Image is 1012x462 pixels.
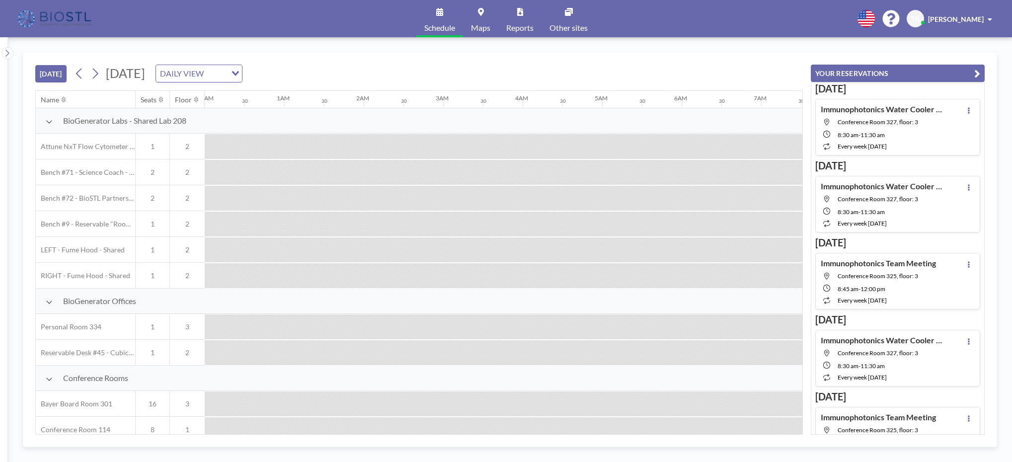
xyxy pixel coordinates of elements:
[136,425,169,434] span: 8
[170,245,205,254] span: 2
[858,362,860,370] span: -
[170,194,205,203] span: 2
[175,95,192,104] div: Floor
[106,66,145,80] span: [DATE]
[821,412,936,422] h4: Immunophotonics Team Meeting
[170,348,205,357] span: 2
[838,349,918,357] span: Conference Room 327, floor: 3
[639,98,645,104] div: 30
[36,425,110,434] span: Conference Room 114
[928,15,984,23] span: [PERSON_NAME]
[424,24,455,32] span: Schedule
[36,245,125,254] span: LEFT - Fume Hood - Shared
[754,94,767,102] div: 7AM
[136,142,169,151] span: 1
[821,181,945,191] h4: Immunophotonics Water Cooler Meeting
[197,94,214,102] div: 12AM
[136,194,169,203] span: 2
[63,116,186,126] span: BioGenerator Labs - Shared Lab 208
[321,98,327,104] div: 30
[821,104,945,114] h4: Immunophotonics Water Cooler Meeting
[858,285,860,293] span: -
[436,94,449,102] div: 3AM
[719,98,725,104] div: 30
[136,348,169,357] span: 1
[16,9,95,29] img: organization-logo
[36,142,135,151] span: Attune NxT Flow Cytometer - Bench #25
[858,131,860,139] span: -
[156,65,242,82] div: Search for option
[815,313,980,326] h3: [DATE]
[136,322,169,331] span: 1
[141,95,156,104] div: Seats
[838,272,918,280] span: Conference Room 325, floor: 3
[170,142,205,151] span: 2
[811,65,985,82] button: YOUR RESERVATIONS
[136,245,169,254] span: 1
[815,390,980,403] h3: [DATE]
[595,94,608,102] div: 5AM
[36,168,135,177] span: Bench #71 - Science Coach - BioSTL Bench
[838,143,887,150] span: every week [DATE]
[858,208,860,216] span: -
[170,322,205,331] span: 3
[36,348,135,357] span: Reservable Desk #45 - Cubicle Area (Office 206)
[838,195,918,203] span: Conference Room 327, floor: 3
[506,24,534,32] span: Reports
[480,98,486,104] div: 30
[170,425,205,434] span: 1
[36,399,112,408] span: Bayer Board Room 301
[277,94,290,102] div: 1AM
[136,168,169,177] span: 2
[207,67,226,80] input: Search for option
[838,426,918,434] span: Conference Room 325, floor: 3
[860,362,885,370] span: 11:30 AM
[860,208,885,216] span: 11:30 AM
[41,95,59,104] div: Name
[158,67,206,80] span: DAILY VIEW
[36,322,101,331] span: Personal Room 334
[911,14,920,23] span: TK
[838,374,887,381] span: every week [DATE]
[136,399,169,408] span: 16
[860,285,885,293] span: 12:00 PM
[815,159,980,172] h3: [DATE]
[136,271,169,280] span: 1
[821,335,945,345] h4: Immunophotonics Water Cooler Meeting
[63,373,128,383] span: Conference Rooms
[170,399,205,408] span: 3
[838,118,918,126] span: Conference Room 327, floor: 3
[815,82,980,95] h3: [DATE]
[515,94,528,102] div: 4AM
[838,208,858,216] span: 8:30 AM
[401,98,407,104] div: 30
[838,285,858,293] span: 8:45 AM
[821,258,936,268] h4: Immunophotonics Team Meeting
[838,131,858,139] span: 8:30 AM
[170,168,205,177] span: 2
[815,236,980,249] h3: [DATE]
[136,220,169,229] span: 1
[36,194,135,203] span: Bench #72 - BioSTL Partnerships & Apprenticeships Bench
[798,98,804,104] div: 30
[860,131,885,139] span: 11:30 AM
[471,24,490,32] span: Maps
[36,220,135,229] span: Bench #9 - Reservable "RoomZilla" Bench
[35,65,67,82] button: [DATE]
[549,24,588,32] span: Other sites
[170,271,205,280] span: 2
[838,220,887,227] span: every week [DATE]
[838,297,887,304] span: every week [DATE]
[560,98,566,104] div: 30
[838,362,858,370] span: 8:30 AM
[170,220,205,229] span: 2
[242,98,248,104] div: 30
[36,271,130,280] span: RIGHT - Fume Hood - Shared
[674,94,687,102] div: 6AM
[63,296,136,306] span: BioGenerator Offices
[356,94,369,102] div: 2AM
